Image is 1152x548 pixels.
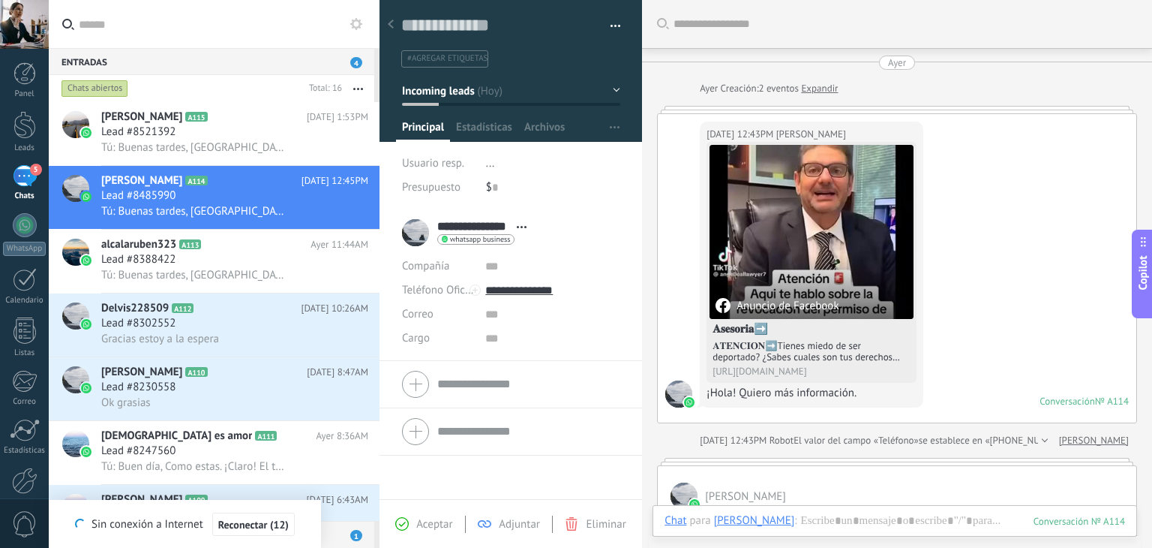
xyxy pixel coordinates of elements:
[49,166,379,229] a: avataricon[PERSON_NAME]A114[DATE] 12:45PMLead #8485990Tú: Buenas tardes, [GEOGRAPHIC_DATA] estas....
[307,365,368,380] span: [DATE] 8:47AM
[212,513,295,537] button: Reconectar (12)
[307,110,368,125] span: [DATE] 1:53PM
[670,483,697,510] span: Jose Villarroel
[456,120,512,142] span: Estadísticas
[486,176,620,200] div: $
[407,53,487,64] span: #agregar etiquetas
[706,127,775,142] div: [DATE] 12:43PM
[316,429,368,444] span: Ayer 8:36AM
[49,294,379,357] a: avatariconDelvis228509A112[DATE] 10:26AMLead #8302552Gracias estoy a la espera
[586,517,625,531] span: Eliminar
[776,127,846,142] span: Jose Villarroel
[705,489,786,504] span: Jose Villarroel
[3,89,46,99] div: Panel
[402,333,430,344] span: Cargo
[801,81,838,96] a: Expandir
[3,143,46,153] div: Leads
[101,380,175,395] span: Lead #8230558
[499,517,540,531] span: Adjuntar
[101,429,252,444] span: [DEMOGRAPHIC_DATA] es amor
[706,386,916,401] div: ¡Hola! Quiero más información.
[402,120,444,142] span: Principal
[49,102,379,165] a: avataricon[PERSON_NAME]A115[DATE] 1:53PMLead #8521392Tú: Buenas tardes, [GEOGRAPHIC_DATA] estas. ...
[101,459,286,474] span: Tú: Buen día, Como estas. ¡Claro! El transcurso de la [DATE] el el Abogado se comunicara contigo ...
[101,140,286,155] span: Tú: Buenas tardes, [GEOGRAPHIC_DATA] estas. En un momento el Abogado se comunicara contigo para d...
[794,513,796,528] span: :
[101,125,175,140] span: Lead #8521392
[81,383,91,393] img: icon
[179,239,201,249] span: A113
[185,176,207,185] span: A114
[712,366,910,377] div: [URL][DOMAIN_NAME]
[3,397,46,407] div: Correo
[3,296,46,306] div: Calendario
[350,530,362,541] span: 1
[3,348,46,358] div: Listas
[402,176,475,200] div: Presupuesto
[49,230,379,293] a: avatariconalcalaruben323A113Ayer 11:44AMLead #8388422Tú: Buenas tardes, [GEOGRAPHIC_DATA] estas. ...
[793,433,919,448] span: El valor del campo «Teléfono»
[402,254,474,279] div: Compañía
[101,365,182,380] span: [PERSON_NAME]
[350,57,362,68] span: 4
[700,433,769,448] div: [DATE] 12:43PM
[712,322,910,337] h4: 𝐀𝐬𝐞𝐬𝐨𝐫𝐢𝐚➡️
[101,316,175,331] span: Lead #8302552
[101,268,286,282] span: Tú: Buenas tardes, [GEOGRAPHIC_DATA] estas. En un momento el Abogado se comunicara contigo para d...
[49,357,379,420] a: avataricon[PERSON_NAME]A110[DATE] 8:47AMLead #8230558Ok grasias
[3,242,46,256] div: WhatsApp
[402,180,460,194] span: Presupuesto
[715,298,838,313] div: Anuncio de Facebook
[486,156,495,170] span: ...
[185,112,207,122] span: A115
[769,434,793,447] span: Robot
[101,204,286,218] span: Tú: Buenas tardes, [GEOGRAPHIC_DATA] estas. En un momento el Abogado se comunicara contigo para d...
[684,397,694,408] img: waba.svg
[888,56,906,70] div: Ayer
[402,327,474,351] div: Cargo
[1059,433,1129,448] a: [PERSON_NAME]
[712,340,910,363] div: 𝐀𝐓𝐄𝐍𝐂𝐈𝐎𝐍➡️Tienes miedo de ser deportado? ¿Sabes cuales son tus derechos como inmigrante? Permiso ...
[700,81,838,96] div: Creación:
[303,81,342,96] div: Total: 16
[101,188,175,203] span: Lead #8485990
[310,237,368,252] span: Ayer 11:44AM
[218,519,289,530] span: Reconectar (12)
[402,156,464,170] span: Usuario resp.
[81,191,91,202] img: icon
[101,301,169,316] span: Delvis228509
[101,396,151,410] span: Ok grasias
[714,513,795,527] div: Jose Villarroel
[1135,256,1150,291] span: Copilot
[307,492,368,507] span: [DATE] 6:43AM
[101,492,182,507] span: [PERSON_NAME]
[81,319,91,330] img: icon
[301,173,368,188] span: [DATE] 12:45PM
[758,81,798,96] span: 2 eventos
[30,164,42,176] span: 5
[416,517,452,531] span: Aceptar
[402,307,433,321] span: Correo
[172,303,193,313] span: A112
[301,301,368,316] span: [DATE] 10:26AM
[101,237,176,252] span: alcalaruben323
[3,191,46,201] div: Chats
[402,303,433,327] button: Correo
[402,152,475,176] div: Usuario resp.
[185,495,207,504] span: A109
[709,145,913,380] a: Anuncio de Facebook𝐀𝐬𝐞𝐬𝐨𝐫𝐢𝐚➡️𝐀𝐓𝐄𝐍𝐂𝐈𝐎𝐍➡️Tienes miedo de ser deportado? ¿Sabes cuales son tus derec...
[689,499,700,510] img: waba.svg
[690,513,711,528] span: para
[61,80,128,98] div: Chats abiertos
[919,433,1072,448] span: se establece en «[PHONE_NUMBER]»
[665,381,692,408] span: Jose Villarroel
[700,81,720,96] div: Ayer
[402,283,480,297] span: Teléfono Oficina
[3,446,46,456] div: Estadísticas
[1033,515,1125,528] div: 114
[101,252,175,267] span: Lead #8388422
[49,48,374,75] div: Entradas
[1039,395,1095,408] div: Conversación
[1095,395,1129,408] div: № A114
[101,110,182,125] span: [PERSON_NAME]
